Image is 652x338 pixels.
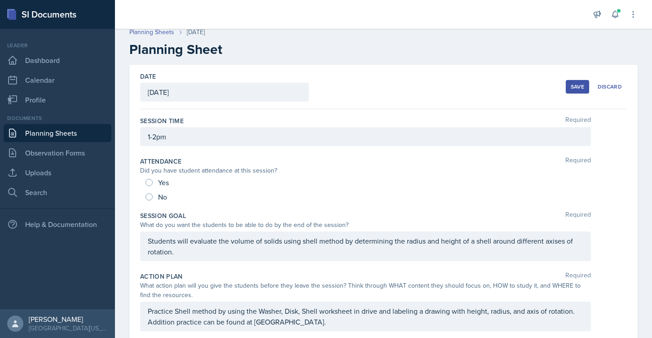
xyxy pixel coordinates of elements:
a: Calendar [4,71,111,89]
h2: Planning Sheet [129,41,638,58]
div: What action plan will you give the students before they leave the session? Think through WHAT con... [140,281,591,300]
a: Profile [4,91,111,109]
span: Required [565,211,591,220]
div: [DATE] [187,27,205,37]
a: Dashboard [4,51,111,69]
div: Did you have student attendance at this session? [140,166,591,175]
div: Leader [4,41,111,49]
div: What do you want the students to be able to do by the end of the session? [140,220,591,230]
div: Documents [4,114,111,122]
label: Action Plan [140,272,183,281]
a: Planning Sheets [129,27,174,37]
label: Date [140,72,156,81]
label: Session Time [140,116,184,125]
p: Practice Shell method by using the Washer, Disk, Shell worksheet in drive and labeling a drawing ... [148,306,583,327]
div: Discard [598,83,622,90]
p: Students will evaluate the volume of solids using shell method by determining the radius and heig... [148,236,583,257]
a: Search [4,183,111,201]
span: Yes [158,178,169,187]
button: Save [566,80,589,93]
a: Observation Forms [4,144,111,162]
div: Help & Documentation [4,215,111,233]
label: Attendance [140,157,182,166]
span: Required [565,116,591,125]
span: No [158,192,167,201]
div: Save [571,83,584,90]
div: [PERSON_NAME] [29,315,108,324]
div: [GEOGRAPHIC_DATA][US_STATE] in [GEOGRAPHIC_DATA] [29,324,108,333]
span: Required [565,157,591,166]
button: Discard [593,80,627,93]
p: 1-2pm [148,131,583,142]
label: Session Goal [140,211,186,220]
a: Planning Sheets [4,124,111,142]
span: Required [565,272,591,281]
a: Uploads [4,164,111,182]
